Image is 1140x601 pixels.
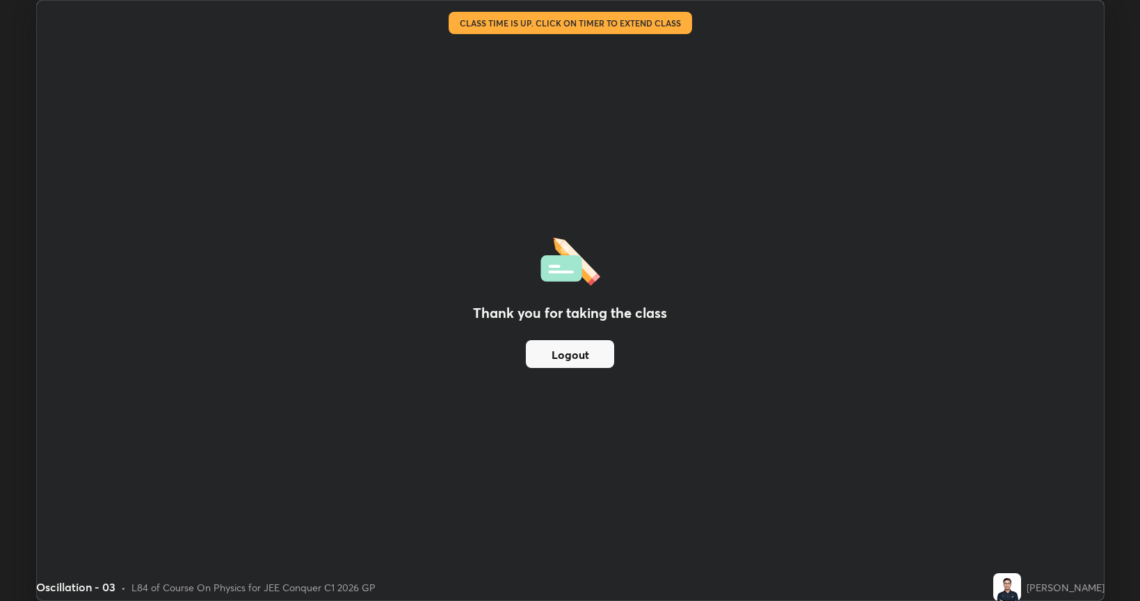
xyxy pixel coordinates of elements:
div: [PERSON_NAME] [1027,580,1105,595]
img: offlineFeedback.1438e8b3.svg [540,233,600,286]
div: L84 of Course On Physics for JEE Conquer C1 2026 GP [131,580,376,595]
h2: Thank you for taking the class [473,303,667,323]
img: 37aae379bbc94e87a747325de2c98c16.jpg [993,573,1021,601]
div: • [121,580,126,595]
button: Logout [526,340,614,368]
div: Oscillation - 03 [36,579,115,595]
